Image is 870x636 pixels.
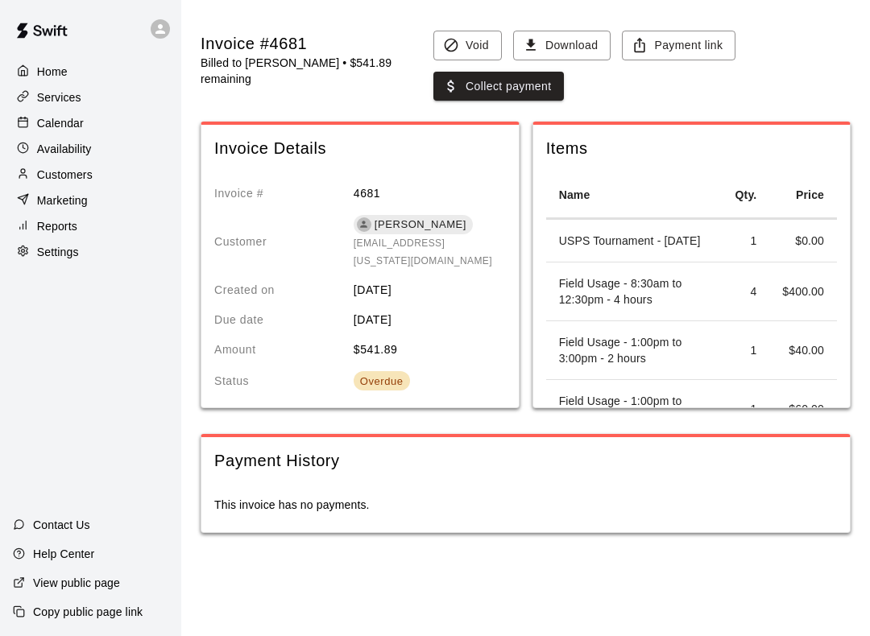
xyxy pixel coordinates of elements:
p: Customer [214,233,354,250]
td: $ 40.00 [769,321,837,380]
div: Overdue [360,374,404,390]
p: Reports [37,218,77,234]
button: Payment link [622,31,735,60]
a: Calendar [13,111,168,135]
td: 1 [723,220,770,262]
strong: Name [559,188,590,201]
button: Void [433,31,502,60]
span: [PERSON_NAME] [368,217,473,233]
td: 4 [723,262,770,321]
p: Status [214,373,354,390]
strong: Price [796,188,824,201]
div: [PERSON_NAME] [354,215,473,234]
p: Settings [37,244,79,260]
span: Payment History [214,450,837,472]
p: Availability [37,141,92,157]
table: spanning table [546,172,837,439]
a: Settings [13,240,168,264]
a: Services [13,85,168,109]
td: $ 60.00 [769,380,837,439]
a: Marketing [13,188,168,213]
a: Home [13,60,168,84]
span: Invoice Details [214,138,493,159]
p: Home [37,64,68,80]
p: $ 541.89 [354,341,493,358]
p: Services [37,89,81,105]
td: Field Usage - 1:00pm to 3:00pm - 2 hours [546,321,723,380]
p: View public page [33,575,120,591]
a: Availability [13,137,168,161]
p: Customers [37,167,93,183]
p: Calendar [37,115,84,131]
div: Invoice #4681 [201,33,428,55]
td: $ 400.00 [769,262,837,321]
p: Amount [214,341,354,358]
p: Marketing [37,192,88,209]
p: Invoice # [214,185,354,202]
button: Collect payment [433,72,564,101]
p: Due date [214,312,354,328]
p: Contact Us [33,517,90,533]
button: Download [513,31,611,60]
a: Reports [13,214,168,238]
div: Gerald Ellamar [357,217,371,232]
td: Field Usage - 8:30am to 12:30pm - 4 hours [546,262,723,321]
td: 1 [723,380,770,439]
td: USPS Tournament - [DATE] [546,220,723,262]
strong: Qty. [735,188,757,201]
span: [EMAIL_ADDRESS][US_STATE][DOMAIN_NAME] [354,237,492,266]
p: Copy public page link [33,604,143,620]
p: This invoice has no payments. [214,497,837,513]
p: [DATE] [354,282,493,299]
p: Billed to [PERSON_NAME] • $541.89 remaining [201,55,428,87]
td: Field Usage - 1:00pm to 4:00pm - 3 hours [546,380,723,439]
a: Customers [13,163,168,187]
p: 4681 [354,185,493,202]
p: Created on [214,282,354,299]
p: Help Center [33,546,94,562]
td: 1 [723,321,770,380]
p: [DATE] [354,312,493,328]
td: $ 0.00 [769,220,837,262]
span: Items [546,138,837,159]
